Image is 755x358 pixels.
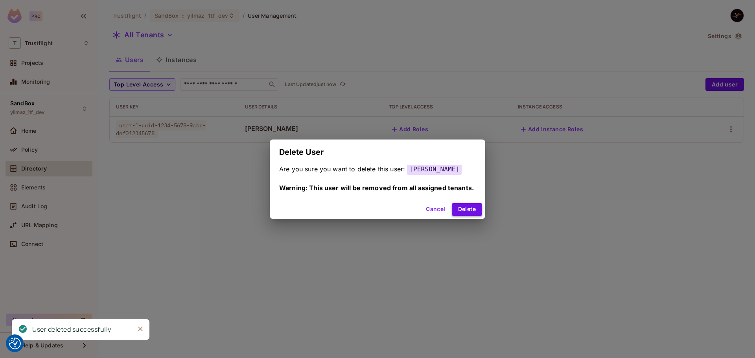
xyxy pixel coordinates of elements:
[279,165,405,173] span: Are you sure you want to delete this user:
[9,338,21,349] button: Consent Preferences
[452,203,482,216] button: Delete
[270,140,485,165] h2: Delete User
[279,184,474,192] span: Warning: This user will be removed from all assigned tenants.
[32,325,111,334] div: User deleted successfully
[9,338,21,349] img: Revisit consent button
[423,203,448,216] button: Cancel
[407,163,462,175] span: [PERSON_NAME]
[134,323,146,335] button: Close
